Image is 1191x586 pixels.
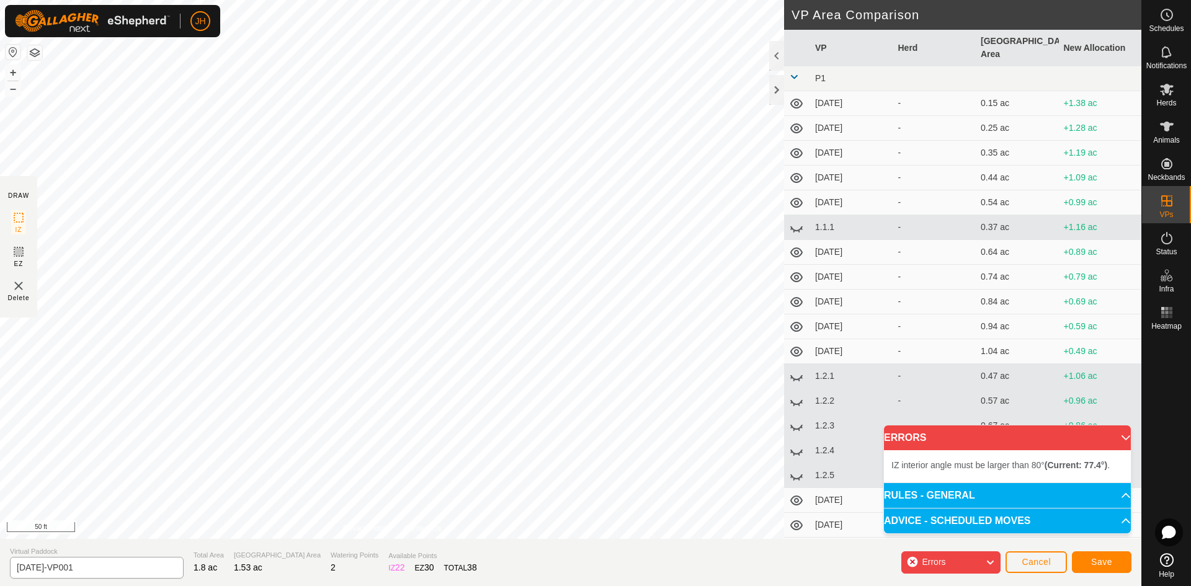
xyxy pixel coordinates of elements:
[10,546,184,557] span: Virtual Paddock
[976,265,1059,290] td: 0.74 ac
[884,483,1131,508] p-accordion-header: RULES - GENERAL
[234,562,262,572] span: 1.53 ac
[884,516,1030,526] span: ADVICE - SCHEDULED MOVES
[810,463,893,488] td: 1.2.5
[1059,215,1142,240] td: +1.16 ac
[194,562,217,572] span: 1.8 ac
[388,551,476,561] span: Available Points
[16,225,22,234] span: IZ
[1149,25,1184,32] span: Schedules
[1059,91,1142,116] td: +1.38 ac
[1059,364,1142,389] td: +1.06 ac
[195,15,205,28] span: JH
[1156,99,1176,107] span: Herds
[976,116,1059,141] td: 0.25 ac
[898,196,971,209] div: -
[810,265,893,290] td: [DATE]
[898,221,971,234] div: -
[1059,30,1142,66] th: New Allocation
[898,122,971,135] div: -
[976,290,1059,314] td: 0.84 ac
[893,30,976,66] th: Herd
[884,450,1131,482] p-accordion-content: ERRORS
[792,7,1141,22] h2: VP Area Comparison
[1059,538,1142,562] td: +0.2 ac
[1059,240,1142,265] td: +0.89 ac
[331,562,336,572] span: 2
[898,171,971,184] div: -
[467,562,477,572] span: 38
[810,389,893,414] td: 1.2.2
[395,562,405,572] span: 22
[810,166,893,190] td: [DATE]
[444,561,477,574] div: TOTAL
[6,45,20,60] button: Reset Map
[8,191,29,200] div: DRAW
[810,30,893,66] th: VP
[898,146,971,159] div: -
[976,190,1059,215] td: 0.54 ac
[976,91,1059,116] td: 0.15 ac
[234,550,321,561] span: [GEOGRAPHIC_DATA] Area
[810,364,893,389] td: 1.2.1
[810,488,893,513] td: [DATE]
[1059,141,1142,166] td: +1.19 ac
[976,339,1059,364] td: 1.04 ac
[1059,265,1142,290] td: +0.79 ac
[884,433,926,443] span: ERRORS
[976,389,1059,414] td: 0.57 ac
[976,414,1059,438] td: 0.67 ac
[1059,414,1142,438] td: +0.86 ac
[1022,557,1051,567] span: Cancel
[898,246,971,259] div: -
[922,557,945,567] span: Errors
[898,370,971,383] div: -
[898,97,971,110] div: -
[898,295,971,308] div: -
[898,320,971,333] div: -
[1148,174,1185,181] span: Neckbands
[976,314,1059,339] td: 0.94 ac
[1072,551,1131,573] button: Save
[884,491,975,500] span: RULES - GENERAL
[884,425,1131,450] p-accordion-header: ERRORS
[388,561,404,574] div: IZ
[884,508,1131,533] p-accordion-header: ADVICE - SCHEDULED MOVES
[1059,314,1142,339] td: +0.59 ac
[810,513,893,538] td: [DATE]
[343,523,390,534] a: Privacy Policy
[1059,190,1142,215] td: +0.99 ac
[424,562,434,572] span: 30
[810,91,893,116] td: [DATE]
[898,419,971,432] div: -
[27,45,42,60] button: Map Layers
[810,141,893,166] td: [DATE]
[1091,557,1112,567] span: Save
[810,538,893,562] td: [DATE]
[810,339,893,364] td: [DATE]
[810,190,893,215] td: [DATE]
[810,438,893,463] td: 1.2.4
[976,538,1059,562] td: 1.33 ac
[891,460,1110,470] span: IZ interior angle must be larger than 80° .
[15,10,170,32] img: Gallagher Logo
[1159,211,1173,218] span: VPs
[1156,248,1177,255] span: Status
[898,270,971,283] div: -
[1159,285,1174,293] span: Infra
[1059,389,1142,414] td: +0.96 ac
[815,73,826,83] span: P1
[976,215,1059,240] td: 0.37 ac
[1006,551,1067,573] button: Cancel
[976,141,1059,166] td: 0.35 ac
[11,278,26,293] img: VP
[194,550,224,561] span: Total Area
[415,561,434,574] div: EZ
[1153,136,1180,144] span: Animals
[1159,570,1174,578] span: Help
[6,81,20,96] button: –
[810,116,893,141] td: [DATE]
[1059,166,1142,190] td: +1.09 ac
[331,550,378,561] span: Watering Points
[1059,290,1142,314] td: +0.69 ac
